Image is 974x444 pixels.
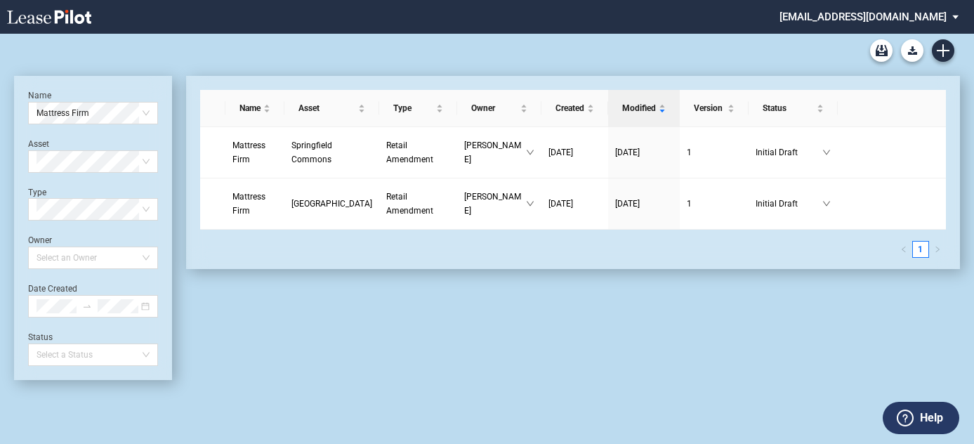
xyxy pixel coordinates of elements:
[28,139,49,149] label: Asset
[687,148,692,157] span: 1
[680,90,749,127] th: Version
[379,90,456,127] th: Type
[541,90,608,127] th: Created
[883,402,959,434] button: Help
[386,192,433,216] span: Retail Amendment
[28,284,77,294] label: Date Created
[822,148,831,157] span: down
[913,242,928,257] a: 1
[912,241,929,258] li: 1
[28,91,51,100] label: Name
[232,138,277,166] a: Mattress Firm
[615,197,673,211] a: [DATE]
[749,90,838,127] th: Status
[763,101,815,115] span: Status
[694,101,725,115] span: Version
[615,145,673,159] a: [DATE]
[615,148,640,157] span: [DATE]
[920,409,943,427] label: Help
[756,145,823,159] span: Initial Draft
[457,90,541,127] th: Owner
[548,199,573,209] span: [DATE]
[291,197,372,211] a: [GEOGRAPHIC_DATA]
[932,39,954,62] a: Create new document
[232,190,277,218] a: Mattress Firm
[393,101,433,115] span: Type
[548,148,573,157] span: [DATE]
[28,235,52,245] label: Owner
[82,301,92,311] span: to
[471,101,518,115] span: Owner
[622,101,656,115] span: Modified
[687,197,742,211] a: 1
[756,197,823,211] span: Initial Draft
[284,90,379,127] th: Asset
[901,39,923,62] button: Download Blank Form
[929,241,946,258] button: right
[239,101,261,115] span: Name
[386,141,433,164] span: Retail Amendment
[870,39,893,62] a: Archive
[687,199,692,209] span: 1
[464,190,526,218] span: [PERSON_NAME]
[291,199,372,209] span: La Frontera Village
[822,200,831,208] span: down
[608,90,680,127] th: Modified
[464,138,526,166] span: [PERSON_NAME]
[897,39,928,62] md-menu: Download Blank Form List
[232,192,265,216] span: Mattress Firm
[900,246,907,253] span: left
[929,241,946,258] li: Next Page
[386,138,449,166] a: Retail Amendment
[82,301,92,311] span: swap-right
[291,138,372,166] a: Springfield Commons
[526,200,534,208] span: down
[232,141,265,164] span: Mattress Firm
[548,197,601,211] a: [DATE]
[225,90,284,127] th: Name
[555,101,584,115] span: Created
[386,190,449,218] a: Retail Amendment
[615,199,640,209] span: [DATE]
[28,332,53,342] label: Status
[298,101,355,115] span: Asset
[548,145,601,159] a: [DATE]
[526,148,534,157] span: down
[934,246,941,253] span: right
[687,145,742,159] a: 1
[28,188,46,197] label: Type
[37,103,150,124] span: Mattress Firm
[291,141,332,164] span: Springfield Commons
[895,241,912,258] li: Previous Page
[895,241,912,258] button: left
